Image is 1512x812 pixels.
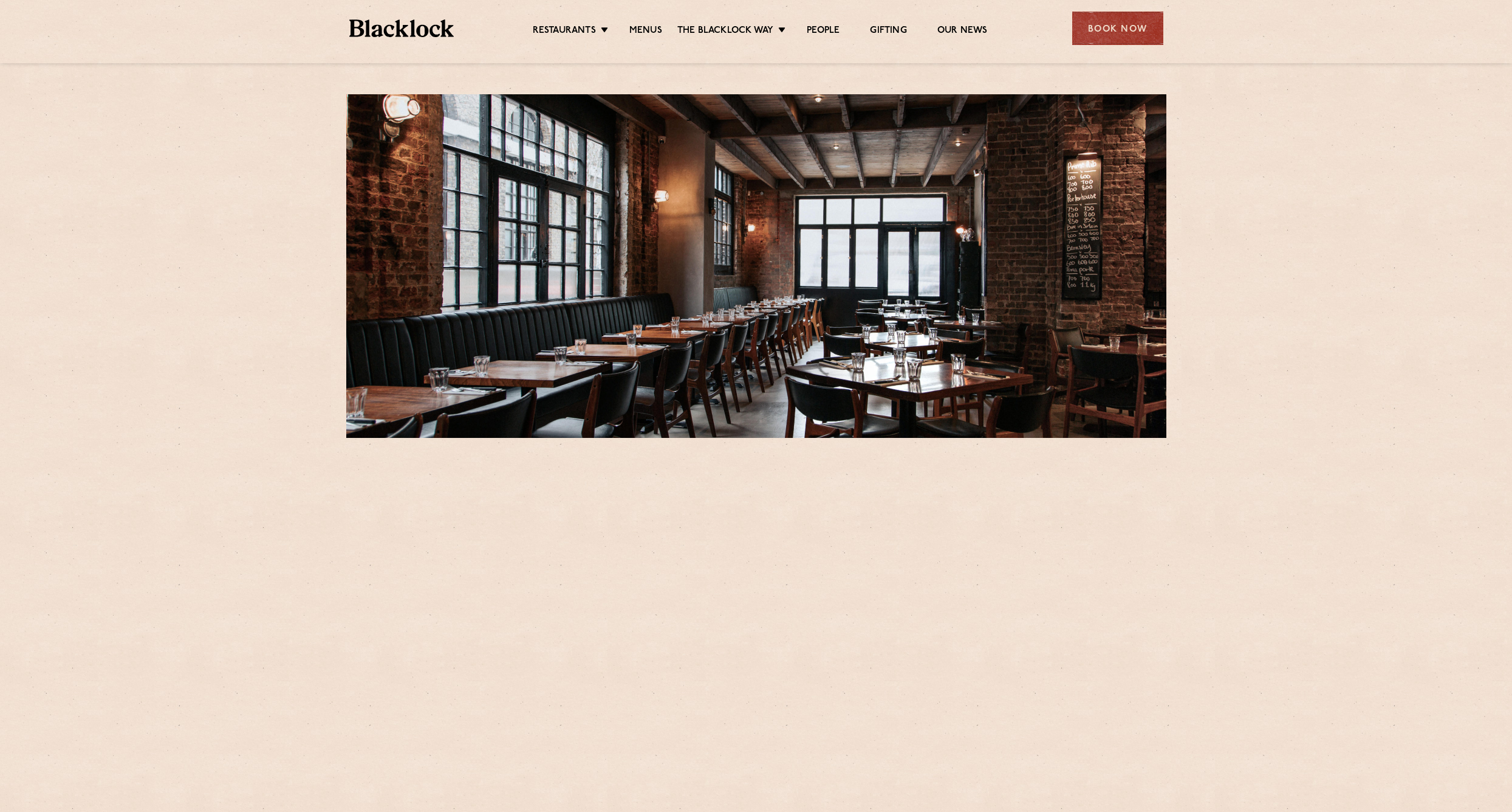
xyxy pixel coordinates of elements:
img: BL_Textured_Logo-footer-cropped.svg [349,19,454,37]
a: The Blacklock Way [677,25,773,38]
a: People [807,25,840,38]
a: Menus [629,25,662,38]
div: Book Now [1072,12,1163,45]
a: Gifting [870,25,906,38]
a: Restaurants [533,25,596,38]
a: Our News [937,25,988,38]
